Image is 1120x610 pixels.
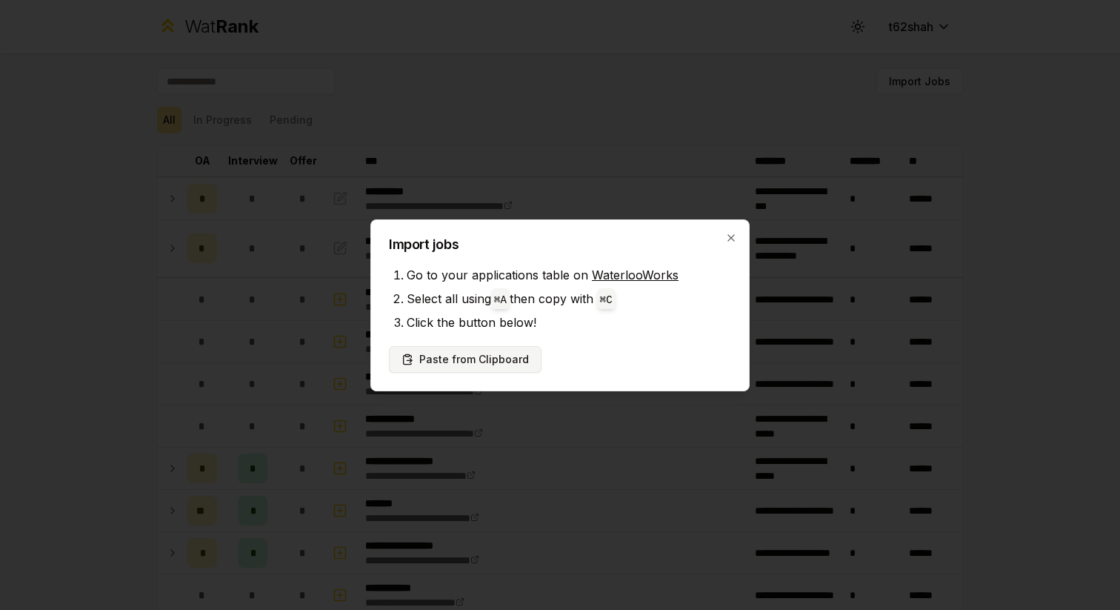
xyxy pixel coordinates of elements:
li: Click the button below! [407,311,731,334]
li: Go to your applications table on [407,263,731,287]
code: ⌘ A [494,294,507,306]
a: WaterlooWorks [592,268,679,282]
code: ⌘ C [600,294,613,306]
button: Paste from Clipboard [389,346,541,373]
li: Select all using then copy with [407,287,731,311]
h2: Import jobs [389,238,731,251]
